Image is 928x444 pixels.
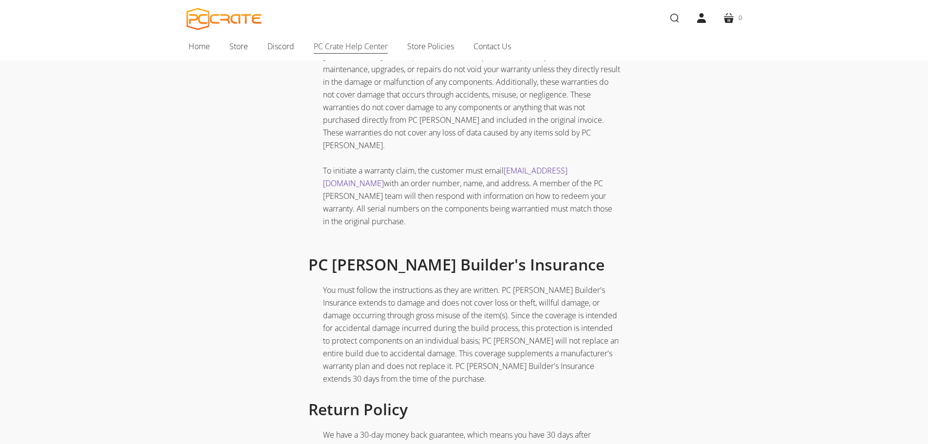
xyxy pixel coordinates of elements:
span: Return Policy [308,399,408,420]
span: Store Policies [407,40,454,53]
span: To initiate a warranty claim, the customer must email [323,165,504,176]
span: Contact Us [473,40,511,53]
a: PC CRATE [187,8,262,30]
a: Home [179,36,220,57]
span: Store [229,40,248,53]
span: PC Crate Help Center [314,40,388,53]
a: Store Policies [398,36,464,57]
span: Discord [267,40,294,53]
a: Discord [258,36,304,57]
a: [EMAIL_ADDRESS][DOMAIN_NAME] [323,165,568,189]
span: Home [189,40,210,53]
a: Contact Us [464,36,521,57]
nav: Main navigation [172,36,757,60]
span: You must follow the instructions as they are written. PC [PERSON_NAME] Builder's Insurance extend... [323,285,619,384]
span: 0 [739,13,742,23]
a: Store [220,36,258,57]
span: with an order number, name, and address. A member of the PC [PERSON_NAME] team will then respond ... [323,178,612,227]
a: 0 [715,4,750,32]
a: PC Crate Help Center [304,36,398,57]
span: PC [PERSON_NAME] Builder's Insurance [308,254,605,275]
span: These warranties do not cover damage that occurs through events outside of PC [PERSON_NAME] contr... [323,39,620,151]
